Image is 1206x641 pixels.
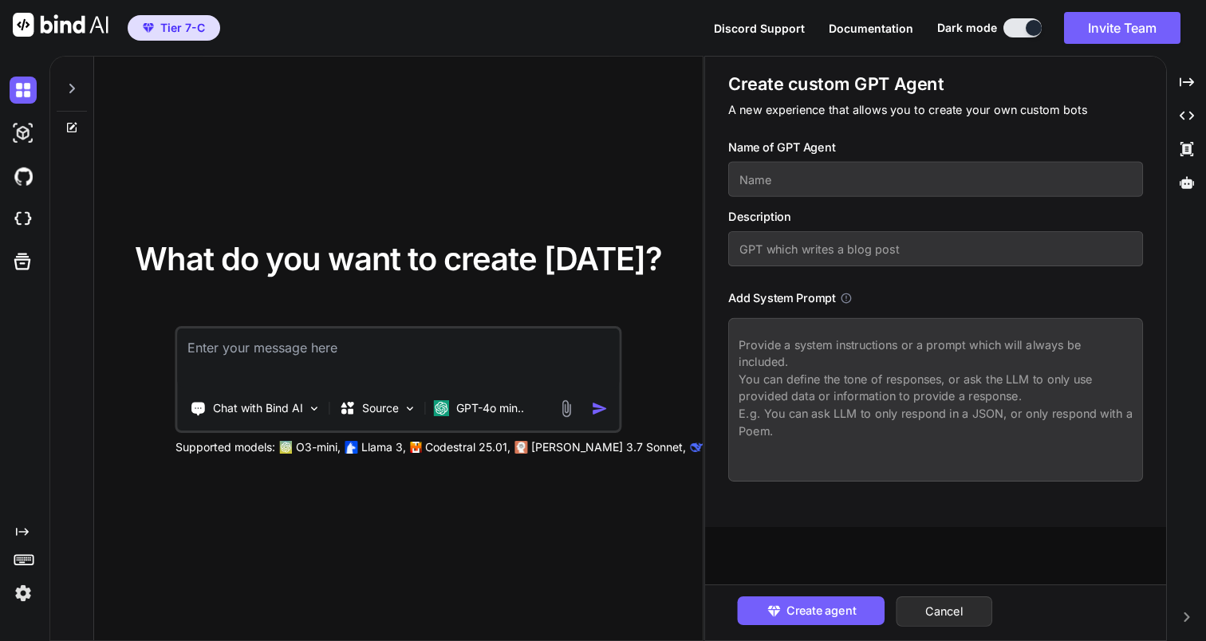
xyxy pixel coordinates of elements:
[135,239,662,278] span: What do you want to create [DATE]?
[308,402,321,415] img: Pick Tools
[10,580,37,607] img: settings
[728,73,1143,96] h1: Create custom GPT Agent
[691,441,703,454] img: claude
[728,231,1143,266] input: GPT which writes a blog post
[728,208,1143,226] h3: Description
[456,400,524,416] p: GPT-4o min..
[10,77,37,104] img: darkChat
[10,206,37,233] img: cloudideIcon
[515,441,528,454] img: claude
[13,13,108,37] img: Bind AI
[728,101,1143,119] p: A new experience that allows you to create your own custom bots
[404,402,417,415] img: Pick Models
[175,439,275,455] p: Supported models:
[160,20,205,36] span: Tier 7-C
[280,441,293,454] img: GPT-4
[591,400,608,417] img: icon
[714,20,805,37] button: Discord Support
[425,439,510,455] p: Codestral 25.01,
[728,289,836,307] h3: Add System Prompt
[213,400,303,416] p: Chat with Bind AI
[728,139,1143,156] h3: Name of GPT Agent
[361,439,406,455] p: Llama 3,
[411,442,422,453] img: Mistral-AI
[786,602,856,619] span: Create agent
[714,22,805,35] span: Discord Support
[362,400,399,416] p: Source
[557,399,575,418] img: attachment
[531,439,686,455] p: [PERSON_NAME] 3.7 Sonnet,
[345,441,358,454] img: Llama2
[1064,12,1180,44] button: Invite Team
[434,400,450,416] img: GPT-4o mini
[829,22,913,35] span: Documentation
[829,20,913,37] button: Documentation
[738,596,885,625] button: Create agent
[143,23,154,33] img: premium
[897,596,993,627] button: Cancel
[296,439,341,455] p: O3-mini,
[10,120,37,147] img: darkAi-studio
[10,163,37,190] img: githubDark
[128,15,220,41] button: premiumTier 7-C
[728,162,1143,197] input: Name
[937,20,997,36] span: Dark mode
